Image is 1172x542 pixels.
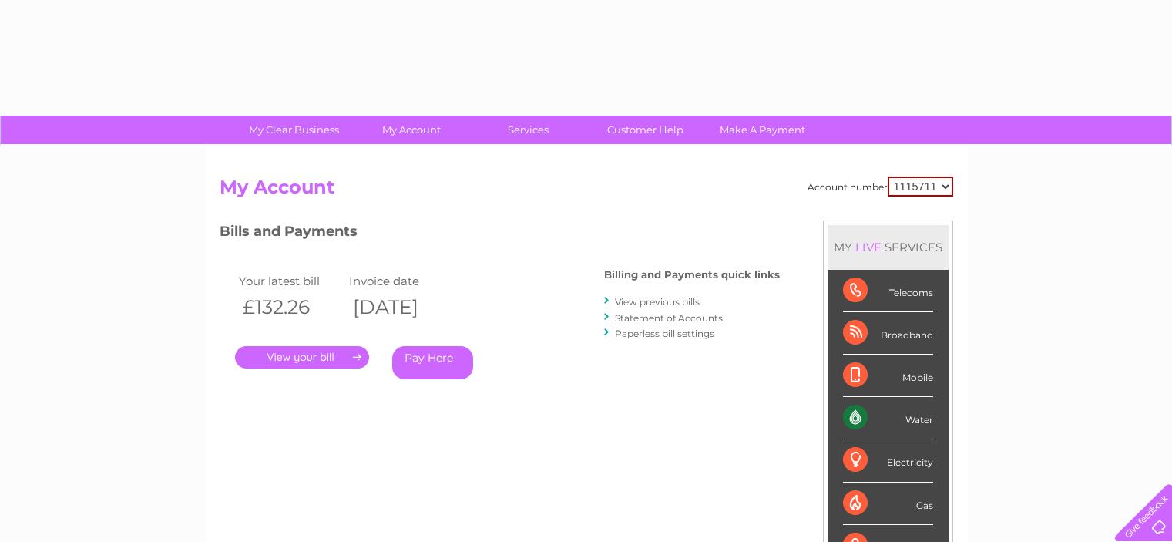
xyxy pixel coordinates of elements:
[843,312,933,355] div: Broadband
[345,271,456,291] td: Invoice date
[699,116,826,144] a: Make A Payment
[843,397,933,439] div: Water
[348,116,475,144] a: My Account
[220,177,953,206] h2: My Account
[843,355,933,397] div: Mobile
[235,346,369,369] a: .
[615,296,700,308] a: View previous bills
[615,328,714,339] a: Paperless bill settings
[852,240,885,254] div: LIVE
[843,439,933,482] div: Electricity
[843,483,933,525] div: Gas
[615,312,723,324] a: Statement of Accounts
[230,116,358,144] a: My Clear Business
[843,270,933,312] div: Telecoms
[345,291,456,323] th: [DATE]
[235,271,346,291] td: Your latest bill
[220,221,780,247] h3: Bills and Payments
[465,116,592,144] a: Services
[808,177,953,197] div: Account number
[828,225,949,269] div: MY SERVICES
[582,116,709,144] a: Customer Help
[235,291,346,323] th: £132.26
[392,346,473,379] a: Pay Here
[604,269,780,281] h4: Billing and Payments quick links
